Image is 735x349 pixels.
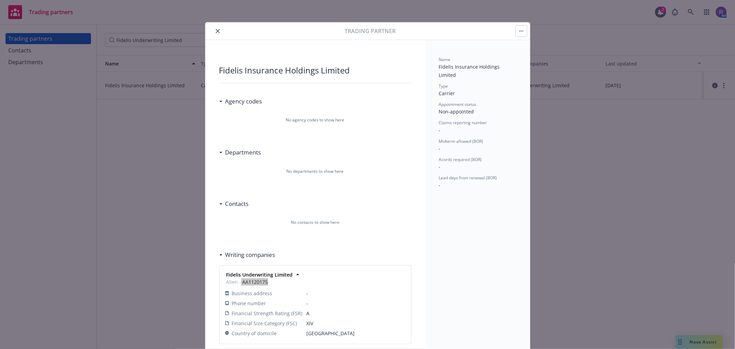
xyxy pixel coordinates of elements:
button: close [214,27,222,35]
span: Name [439,57,451,62]
span: Carrier [439,90,455,97]
span: No contacts to show here [291,219,339,226]
div: Contacts [219,199,249,208]
span: No agency codes to show here [286,117,345,123]
span: Business address [232,290,273,297]
div: Fidelis Insurance Holdings Limited [219,65,411,76]
h3: Agency codes [225,97,262,106]
span: Lead days from renewal (BOR) [439,175,497,181]
span: Appointment status [439,101,477,107]
span: - [439,182,441,188]
h3: Writing companies [225,250,275,259]
span: Acords required (BOR) [439,157,482,162]
span: Claims reporting number [439,120,487,126]
span: A [307,310,406,317]
span: - [307,290,406,297]
h3: Contacts [225,199,249,208]
div: Writing companies [219,250,275,259]
span: Trading partner [345,27,396,35]
span: - [439,163,441,170]
span: Alien - AA1120175 [226,278,293,286]
span: [GEOGRAPHIC_DATA] [307,330,406,337]
span: Non-appointed [439,108,474,115]
span: Fidelis Insurance Holdings Limited [439,63,501,78]
span: - [307,300,406,307]
h3: Departments [225,148,261,157]
span: Financial Strength Rating (FSR) [232,310,303,317]
span: Type [439,83,448,89]
div: Agency codes [219,97,262,106]
span: Midterm allowed (BOR) [439,138,483,144]
span: Phone number [232,300,266,307]
span: Financial Size Category (FSC) [232,320,297,327]
span: - [439,127,441,133]
strong: Fidelis Underwriting Limited [226,271,293,278]
span: - [439,145,441,152]
span: XIV [307,320,406,327]
div: Departments [219,148,261,157]
span: Country of domicile [232,330,277,337]
span: No departments to show here [287,168,344,174]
